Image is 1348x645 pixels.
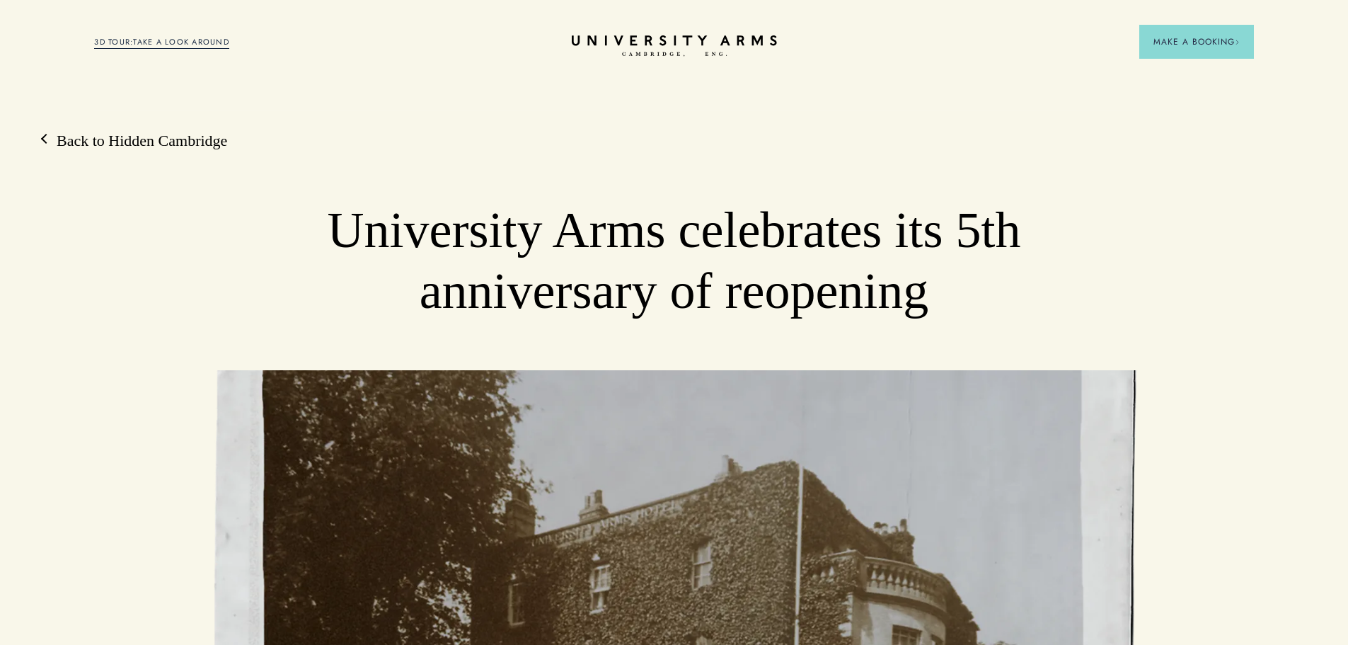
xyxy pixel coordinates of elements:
[1153,35,1240,48] span: Make a Booking
[572,35,777,57] a: Home
[94,36,229,49] a: 3D TOUR:TAKE A LOOK AROUND
[1139,25,1254,59] button: Make a BookingArrow icon
[42,130,227,152] a: Back to Hidden Cambridge
[296,200,1052,321] h1: University Arms celebrates its 5th anniversary of reopening
[1235,40,1240,45] img: Arrow icon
